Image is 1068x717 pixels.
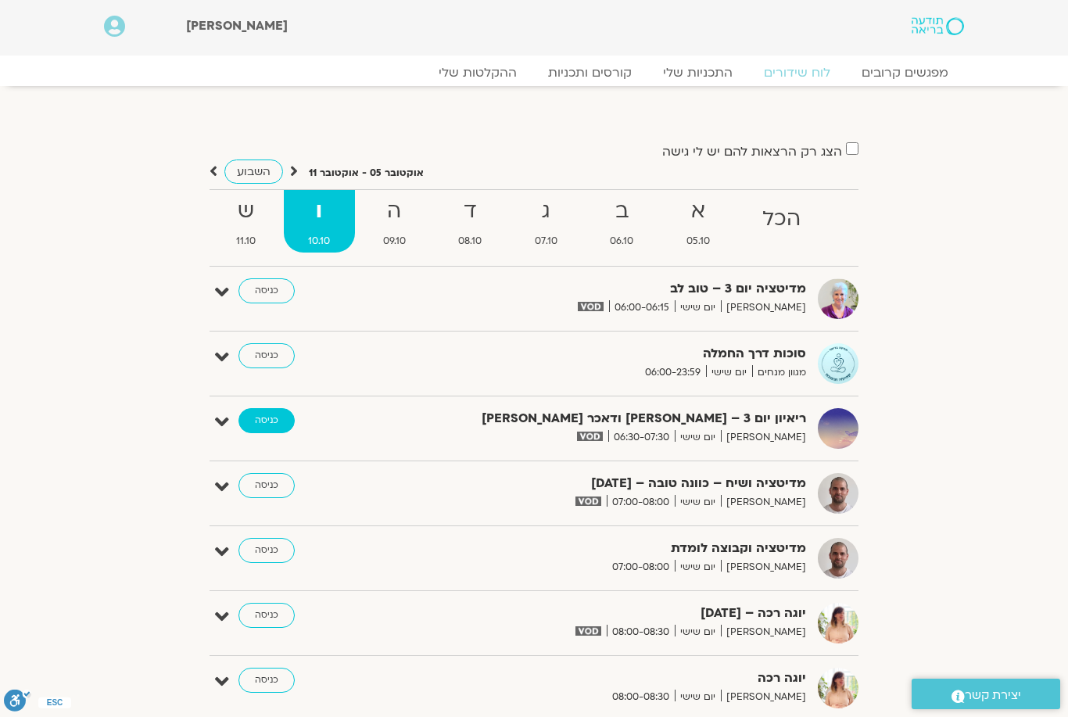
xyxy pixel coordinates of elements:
span: [PERSON_NAME] [721,494,806,511]
a: ש11.10 [211,190,281,253]
a: א05.10 [661,190,735,253]
span: 09.10 [358,233,431,249]
span: 05.10 [661,233,735,249]
a: כניסה [238,603,295,628]
img: vodicon [575,497,601,506]
strong: מדיטציה וקבוצה לומדת [423,538,806,559]
span: 08:00-08:30 [607,689,675,705]
strong: ש [211,194,281,229]
a: הכל [738,190,826,253]
span: יום שישי [675,299,721,316]
strong: מדיטציה ושיח – כוונה טובה – [DATE] [423,473,806,494]
strong: א [661,194,735,229]
a: ה09.10 [358,190,431,253]
span: יום שישי [675,494,721,511]
a: ד08.10 [434,190,507,253]
img: vodicon [575,626,601,636]
strong: ב [586,194,659,229]
strong: ו [284,194,356,229]
a: כניסה [238,473,295,498]
strong: ריאיון יום 3 – [PERSON_NAME] ודאכר [PERSON_NAME] [423,408,806,429]
span: יום שישי [675,559,721,575]
span: 06:00-23:59 [640,364,706,381]
strong: יוגה רכה [423,668,806,689]
span: 06:00-06:15 [609,299,675,316]
span: 07.10 [510,233,582,249]
span: [PERSON_NAME] [721,559,806,575]
span: [PERSON_NAME] [721,689,806,705]
span: יצירת קשר [965,685,1021,706]
strong: יוגה רכה – [DATE] [423,603,806,624]
a: כניסה [238,538,295,563]
span: השבוע [237,164,271,179]
span: 07:00-08:00 [607,559,675,575]
a: כניסה [238,278,295,303]
span: 11.10 [211,233,281,249]
span: [PERSON_NAME] [721,299,806,316]
span: 06:30-07:30 [608,429,675,446]
a: ו10.10 [284,190,356,253]
a: ההקלטות שלי [423,65,532,81]
span: יום שישי [675,429,721,446]
a: מפגשים קרובים [846,65,964,81]
img: vodicon [578,302,604,311]
img: vodicon [577,432,603,441]
a: השבוע [224,160,283,184]
a: קורסים ותכניות [532,65,647,81]
span: 10.10 [284,233,356,249]
span: 06.10 [586,233,659,249]
strong: סוכות דרך החמלה [423,343,806,364]
span: 08:00-08:30 [607,624,675,640]
a: יצירת קשר [912,679,1060,709]
span: 08.10 [434,233,507,249]
a: לוח שידורים [748,65,846,81]
span: יום שישי [675,689,721,705]
label: הצג רק הרצאות להם יש לי גישה [662,145,842,159]
span: [PERSON_NAME] [186,17,288,34]
a: כניסה [238,408,295,433]
span: [PERSON_NAME] [721,429,806,446]
strong: ג [510,194,582,229]
a: כניסה [238,668,295,693]
span: יום שישי [706,364,752,381]
strong: ד [434,194,507,229]
span: [PERSON_NAME] [721,624,806,640]
p: אוקטובר 05 - אוקטובר 11 [309,165,424,181]
strong: הכל [738,202,826,237]
nav: Menu [104,65,964,81]
a: ב06.10 [586,190,659,253]
span: 07:00-08:00 [607,494,675,511]
span: יום שישי [675,624,721,640]
a: התכניות שלי [647,65,748,81]
a: ג07.10 [510,190,582,253]
strong: ה [358,194,431,229]
strong: מדיטציה יום 3 – טוב לב [423,278,806,299]
span: מגוון מנחים [752,364,806,381]
a: כניסה [238,343,295,368]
